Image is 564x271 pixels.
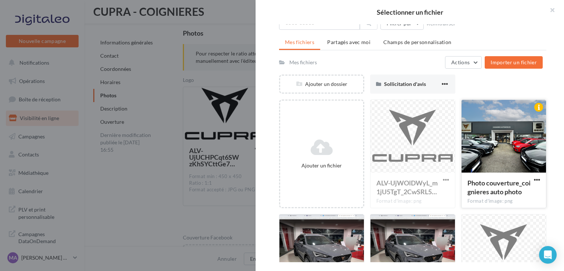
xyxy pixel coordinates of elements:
span: Sollicitation d'avis [384,81,426,87]
span: Mes fichiers [285,39,314,45]
span: Photo couverture_coignieres auto photo [467,179,531,196]
div: Open Intercom Messenger [539,246,557,264]
div: Ajouter un fichier [283,162,360,169]
div: Mes fichiers [289,59,317,66]
h2: Sélectionner un fichier [267,9,552,15]
span: Importer un fichier [491,59,537,65]
span: Champs de personnalisation [383,39,451,45]
button: Actions [445,56,482,69]
span: Partagés avec moi [327,39,370,45]
button: Importer un fichier [485,56,543,69]
div: Ajouter un dossier [280,80,363,88]
div: Format d'image: png [467,198,540,205]
span: Actions [451,59,470,65]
